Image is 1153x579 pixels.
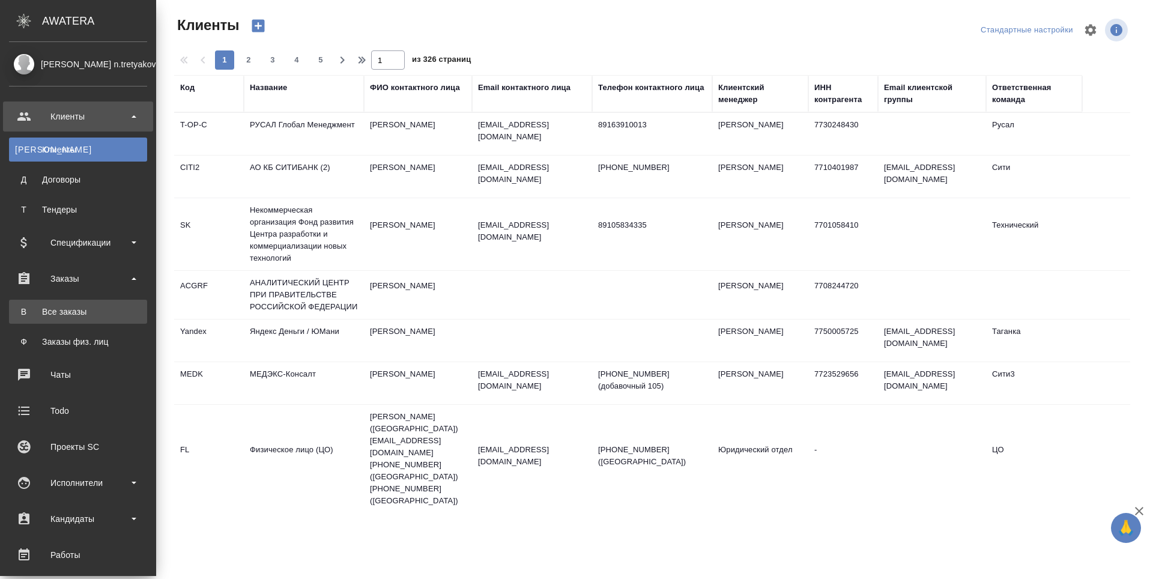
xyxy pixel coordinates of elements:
p: 89163910013 [598,119,706,131]
div: Телефон контактного лица [598,82,704,94]
td: [EMAIL_ADDRESS][DOMAIN_NAME] [878,362,986,404]
td: 7750005725 [808,320,878,362]
div: Клиентский менеджер [718,82,802,106]
div: Все заказы [15,306,141,318]
span: Клиенты [174,16,239,35]
button: Создать [244,16,273,36]
td: Yandex [174,320,244,362]
td: [EMAIL_ADDRESS][DOMAIN_NAME] [878,320,986,362]
p: [EMAIL_ADDRESS][DOMAIN_NAME] [478,219,586,243]
p: 89105834335 [598,219,706,231]
td: SK [174,213,244,255]
td: [PERSON_NAME] [364,213,472,255]
div: Email клиентской группы [884,82,980,106]
td: [PERSON_NAME] [712,156,808,198]
a: ТТендеры [9,198,147,222]
td: [PERSON_NAME] [364,113,472,155]
div: Todo [9,402,147,420]
td: МЕДЭКС-Консалт [244,362,364,404]
td: 7701058410 [808,213,878,255]
div: split button [978,21,1076,40]
span: 4 [287,54,306,66]
span: из 326 страниц [412,52,471,70]
td: [PERSON_NAME] [712,113,808,155]
td: [PERSON_NAME] [712,274,808,316]
td: [PERSON_NAME] [712,362,808,404]
div: Работы [9,546,147,564]
div: [PERSON_NAME] n.tretyakova [9,58,147,71]
td: [PERSON_NAME] [364,274,472,316]
td: CITI2 [174,156,244,198]
p: [PHONE_NUMBER] [598,162,706,174]
a: ДДоговоры [9,168,147,192]
a: ВВсе заказы [9,300,147,324]
a: ФЗаказы физ. лиц [9,330,147,354]
button: 2 [239,50,258,70]
td: 7708244720 [808,274,878,316]
div: ФИО контактного лица [370,82,460,94]
p: [EMAIL_ADDRESS][DOMAIN_NAME] [478,368,586,392]
td: АО КБ СИТИБАНК (2) [244,156,364,198]
button: 3 [263,50,282,70]
td: [EMAIL_ADDRESS][DOMAIN_NAME] [878,156,986,198]
div: Клиенты [9,108,147,126]
td: [PERSON_NAME] [364,156,472,198]
td: [PERSON_NAME] [364,320,472,362]
p: [EMAIL_ADDRESS][DOMAIN_NAME] [478,119,586,143]
td: T-OP-C [174,113,244,155]
a: Работы [3,540,153,570]
a: Чаты [3,360,153,390]
td: Технический [986,213,1082,255]
div: Email контактного лица [478,82,570,94]
td: [PERSON_NAME] [364,362,472,404]
div: Название [250,82,287,94]
div: Ответственная команда [992,82,1076,106]
td: Русал [986,113,1082,155]
div: Заказы физ. лиц [15,336,141,348]
td: [PERSON_NAME] [712,213,808,255]
td: 7710401987 [808,156,878,198]
td: Таганка [986,320,1082,362]
td: Некоммерческая организация Фонд развития Центра разработки и коммерциализации новых технологий [244,198,364,270]
td: 7723529656 [808,362,878,404]
div: Кандидаты [9,510,147,528]
span: Посмотреть информацию [1105,19,1130,41]
div: AWATERA [42,9,156,33]
span: 🙏 [1116,515,1136,541]
p: [PHONE_NUMBER] ([GEOGRAPHIC_DATA]) [598,444,706,468]
td: FL [174,438,244,480]
button: 4 [287,50,306,70]
td: АНАЛИТИЧЕСКИЙ ЦЕНТР ПРИ ПРАВИТЕЛЬСТВЕ РОССИЙСКОЙ ФЕДЕРАЦИИ [244,271,364,319]
span: 5 [311,54,330,66]
td: Яндекс Деньги / ЮМани [244,320,364,362]
div: Спецификации [9,234,147,252]
div: Тендеры [15,204,141,216]
p: [EMAIL_ADDRESS][DOMAIN_NAME] [478,162,586,186]
div: Код [180,82,195,94]
button: 5 [311,50,330,70]
div: Чаты [9,366,147,384]
div: Проекты SC [9,438,147,456]
td: РУСАЛ Глобал Менеджмент [244,113,364,155]
div: ИНН контрагента [814,82,872,106]
td: MEDK [174,362,244,404]
div: Заказы [9,270,147,288]
a: [PERSON_NAME]Клиенты [9,138,147,162]
td: - [808,438,878,480]
a: Проекты SC [3,432,153,462]
a: Todo [3,396,153,426]
div: Договоры [15,174,141,186]
td: Сити [986,156,1082,198]
td: Юридический отдел [712,438,808,480]
span: Настроить таблицу [1076,16,1105,44]
p: [PHONE_NUMBER] (добавочный 105) [598,368,706,392]
td: Сити3 [986,362,1082,404]
div: Клиенты [15,144,141,156]
td: [PERSON_NAME] ([GEOGRAPHIC_DATA]) [EMAIL_ADDRESS][DOMAIN_NAME] [PHONE_NUMBER] ([GEOGRAPHIC_DATA])... [364,405,472,513]
td: [PERSON_NAME] [712,320,808,362]
td: ACGRF [174,274,244,316]
p: [EMAIL_ADDRESS][DOMAIN_NAME] [478,444,586,468]
td: ЦО [986,438,1082,480]
span: 2 [239,54,258,66]
span: 3 [263,54,282,66]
